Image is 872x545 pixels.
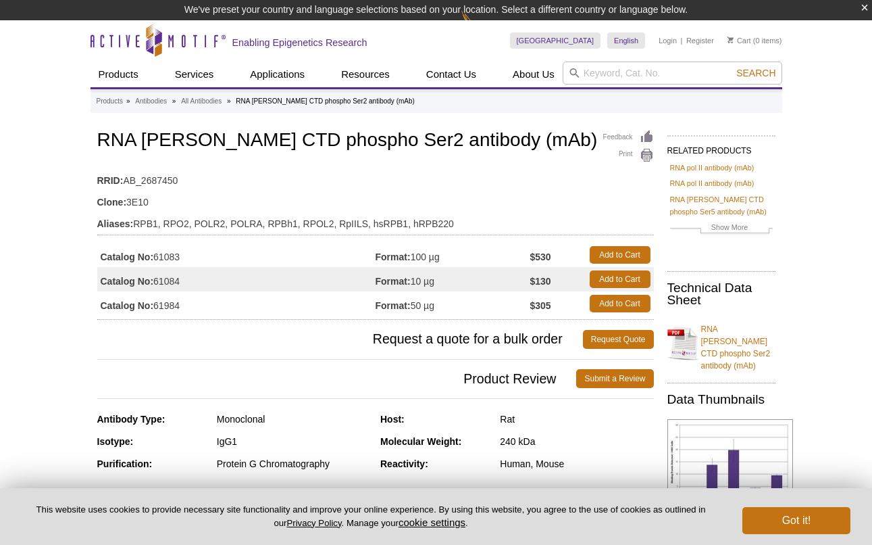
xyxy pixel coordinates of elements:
[242,62,313,87] a: Applications
[742,507,850,534] button: Got it!
[217,458,370,470] div: Protein G Chromatography
[286,518,341,528] a: Privacy Policy
[686,36,714,45] a: Register
[91,62,147,87] a: Products
[236,97,415,105] li: RNA [PERSON_NAME] CTD phospho Ser2 antibody (mAb)
[97,188,654,210] td: 3E10
[97,414,165,425] strong: Antibody Type:
[659,36,677,45] a: Login
[97,291,376,316] td: 61984
[97,369,577,388] span: Product Review
[376,267,530,291] td: 10 µg
[590,270,650,288] a: Add to Cart
[530,275,550,287] strong: $130
[380,458,428,469] strong: Reactivity:
[670,221,773,237] a: Show More
[727,37,734,43] img: Your Cart
[217,435,370,448] div: IgG1
[227,97,231,105] li: »
[101,275,154,287] strong: Catalog No:
[97,166,654,188] td: AB_2687450
[727,32,782,49] li: (0 items)
[181,95,222,108] a: All Antibodies
[510,32,601,49] a: [GEOGRAPHIC_DATA]
[590,295,650,312] a: Add to Cart
[576,369,653,388] a: Submit a Review
[500,413,653,425] div: Rat
[667,282,775,306] h2: Technical Data Sheet
[97,267,376,291] td: 61084
[667,135,775,160] h2: RELATED PRODUCTS
[667,394,775,406] h2: Data Thumbnails
[22,504,720,529] p: This website uses cookies to provide necessary site functionality and improve your online experie...
[603,130,654,145] a: Feedback
[563,62,782,85] input: Keyword, Cat. No.
[97,210,654,231] td: RPB1, RPO2, POLR2, POLRA, RPBh1, RPOL2, RpIILS, hsRPB1, hRPB220
[97,436,134,447] strong: Isotype:
[97,458,153,469] strong: Purification:
[736,68,775,78] span: Search
[603,148,654,163] a: Print
[681,32,683,49] li: |
[418,62,484,87] a: Contact Us
[399,517,465,528] button: cookie settings
[376,251,411,263] strong: Format:
[583,330,654,349] a: Request Quote
[727,36,751,45] a: Cart
[217,413,370,425] div: Monoclonal
[500,435,653,448] div: 240 kDa
[380,436,461,447] strong: Molecular Weight:
[376,291,530,316] td: 50 µg
[607,32,645,49] a: English
[135,95,167,108] a: Antibodies
[97,330,583,349] span: Request a quote for a bulk order
[530,300,550,312] strong: $305
[530,251,550,263] strong: $530
[590,246,650,264] a: Add to Cart
[172,97,176,105] li: »
[376,243,530,267] td: 100 µg
[97,95,123,108] a: Products
[732,67,779,79] button: Search
[97,196,127,208] strong: Clone:
[333,62,398,87] a: Resources
[380,414,405,425] strong: Host:
[667,419,793,507] img: RNA pol II CTD phospho Ser2 antibody (mAb) tested by ChIP.
[101,251,154,263] strong: Catalog No:
[97,130,654,153] h1: RNA [PERSON_NAME] CTD phospho Ser2 antibody (mAb)
[97,174,124,187] strong: RRID:
[97,243,376,267] td: 61083
[500,458,653,470] div: Human, Mouse
[101,300,154,312] strong: Catalog No:
[97,218,134,230] strong: Aliases:
[670,162,754,174] a: RNA pol II antibody (mAb)
[461,10,497,42] img: Change Here
[670,177,754,189] a: RNA pol II antibody (mAb)
[232,37,367,49] h2: Enabling Epigenetics Research
[670,193,773,218] a: RNA [PERSON_NAME] CTD phospho Ser5 antibody (mAb)
[126,97,130,105] li: »
[376,300,411,312] strong: Format:
[376,275,411,287] strong: Format:
[167,62,222,87] a: Services
[667,315,775,372] a: RNA [PERSON_NAME] CTD phospho Ser2 antibody (mAb)
[505,62,563,87] a: About Us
